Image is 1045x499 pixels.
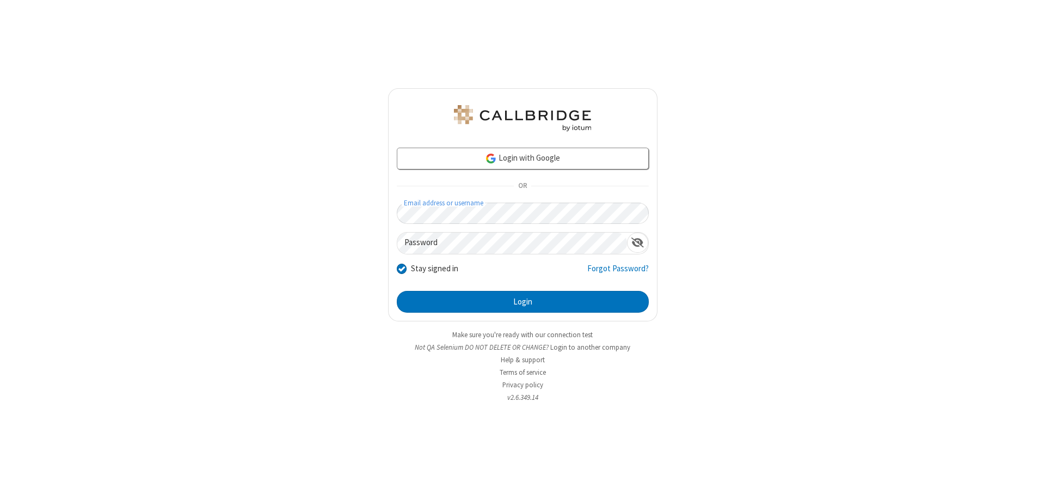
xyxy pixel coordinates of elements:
div: Show password [627,233,648,253]
a: Privacy policy [502,380,543,390]
input: Email address or username [397,203,649,224]
span: OR [514,179,531,194]
button: Login [397,291,649,313]
a: Terms of service [500,368,546,377]
li: Not QA Selenium DO NOT DELETE OR CHANGE? [388,342,657,352]
a: Login with Google [397,148,649,169]
a: Make sure you're ready with our connection test [452,330,593,339]
li: v2.6.349.14 [388,392,657,403]
a: Help & support [501,355,545,364]
img: QA Selenium DO NOT DELETE OR CHANGE [452,105,593,131]
input: Password [397,233,627,254]
a: Forgot Password? [587,263,649,283]
img: google-icon.png [485,153,497,165]
button: Login to another company [550,342,630,352]
label: Stay signed in [411,263,458,275]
